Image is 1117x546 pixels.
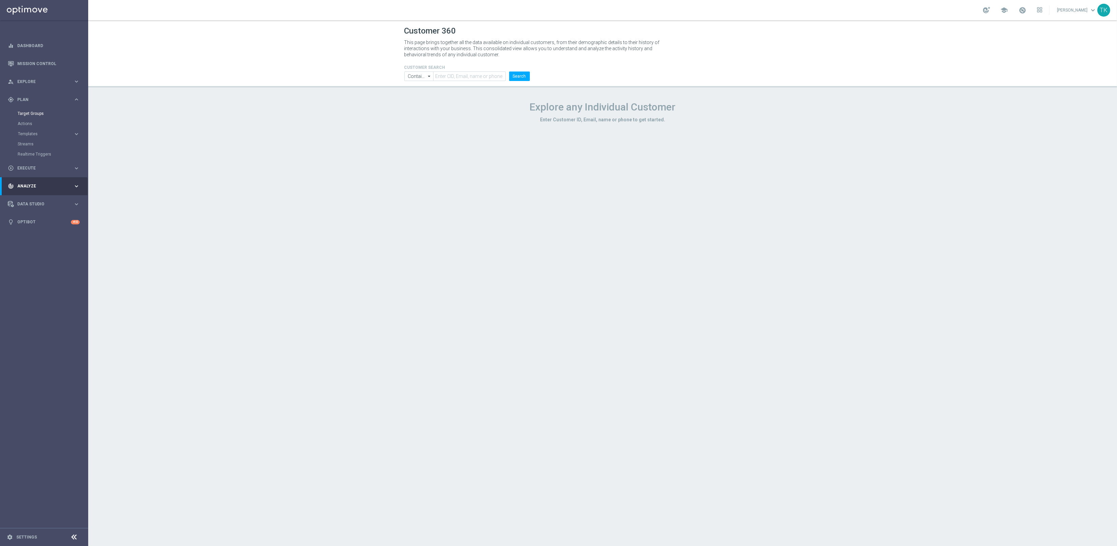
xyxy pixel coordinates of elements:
[73,183,80,189] i: keyboard_arrow_right
[18,149,88,159] div: Realtime Triggers
[18,121,71,126] a: Actions
[18,131,80,137] button: Templates keyboard_arrow_right
[8,97,14,103] i: gps_fixed
[18,151,71,157] a: Realtime Triggers
[404,26,801,36] h1: Customer 360
[18,129,88,139] div: Templates
[426,72,433,81] i: arrow_drop_down
[17,80,73,84] span: Explore
[17,213,71,231] a: Optibot
[8,201,73,207] div: Data Studio
[17,166,73,170] span: Execute
[7,219,80,225] button: lightbulb Optibot +10
[1089,6,1097,14] span: keyboard_arrow_down
[404,39,666,58] p: This page brings together all the data available on individual customers, from their demographic ...
[17,184,73,188] span: Analyze
[8,165,14,171] i: play_circle_outline
[8,183,14,189] i: track_changes
[509,72,530,81] button: Search
[433,72,505,81] input: Enter CID, Email, name or phone
[18,132,66,136] span: Templates
[73,78,80,85] i: keyboard_arrow_right
[7,79,80,84] button: person_search Explore keyboard_arrow_right
[7,43,80,48] button: equalizer Dashboard
[7,97,80,102] button: gps_fixed Plan keyboard_arrow_right
[17,98,73,102] span: Plan
[73,131,80,137] i: keyboard_arrow_right
[7,165,80,171] button: play_circle_outline Execute keyboard_arrow_right
[17,37,80,55] a: Dashboard
[404,117,801,123] h3: Enter Customer ID, Email, name or phone to get started.
[18,119,88,129] div: Actions
[73,165,80,171] i: keyboard_arrow_right
[17,202,73,206] span: Data Studio
[17,55,80,73] a: Mission Control
[8,37,80,55] div: Dashboard
[8,183,73,189] div: Analyze
[1056,5,1097,15] a: [PERSON_NAME]keyboard_arrow_down
[404,65,530,70] h4: CUSTOMER SEARCH
[18,139,88,149] div: Streams
[1000,6,1008,14] span: school
[18,108,88,119] div: Target Groups
[7,183,80,189] button: track_changes Analyze keyboard_arrow_right
[16,535,37,539] a: Settings
[7,201,80,207] button: Data Studio keyboard_arrow_right
[1097,4,1110,17] div: TK
[8,43,14,49] i: equalizer
[8,165,73,171] div: Execute
[8,213,80,231] div: Optibot
[7,534,13,540] i: settings
[8,55,80,73] div: Mission Control
[8,79,73,85] div: Explore
[71,220,80,224] div: +10
[73,96,80,103] i: keyboard_arrow_right
[8,97,73,103] div: Plan
[404,101,801,113] h1: Explore any Individual Customer
[8,219,14,225] i: lightbulb
[8,79,14,85] i: person_search
[73,201,80,207] i: keyboard_arrow_right
[18,111,71,116] a: Target Groups
[404,72,434,81] input: Contains
[7,61,80,66] button: Mission Control
[18,132,73,136] div: Templates
[18,141,71,147] a: Streams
